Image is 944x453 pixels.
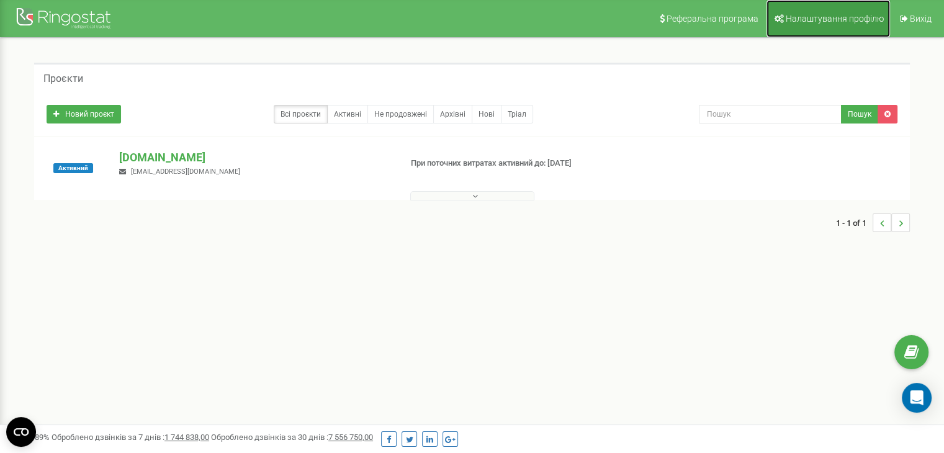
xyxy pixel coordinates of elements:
[327,105,368,123] a: Активні
[47,105,121,123] a: Новий проєкт
[328,433,373,442] u: 7 556 750,00
[472,105,501,123] a: Нові
[433,105,472,123] a: Архівні
[119,150,390,166] p: [DOMAIN_NAME]
[902,383,932,413] div: Open Intercom Messenger
[786,14,884,24] span: Налаштування профілю
[164,433,209,442] u: 1 744 838,00
[367,105,434,123] a: Не продовжені
[274,105,328,123] a: Всі проєкти
[836,213,873,232] span: 1 - 1 of 1
[910,14,932,24] span: Вихід
[43,73,83,84] h5: Проєкти
[411,158,609,169] p: При поточних витратах активний до: [DATE]
[53,163,93,173] span: Активний
[699,105,842,123] input: Пошук
[211,433,373,442] span: Оброблено дзвінків за 30 днів :
[501,105,533,123] a: Тріал
[667,14,758,24] span: Реферальна програма
[836,201,910,244] nav: ...
[6,417,36,447] button: Open CMP widget
[131,168,240,176] span: [EMAIL_ADDRESS][DOMAIN_NAME]
[52,433,209,442] span: Оброблено дзвінків за 7 днів :
[841,105,878,123] button: Пошук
